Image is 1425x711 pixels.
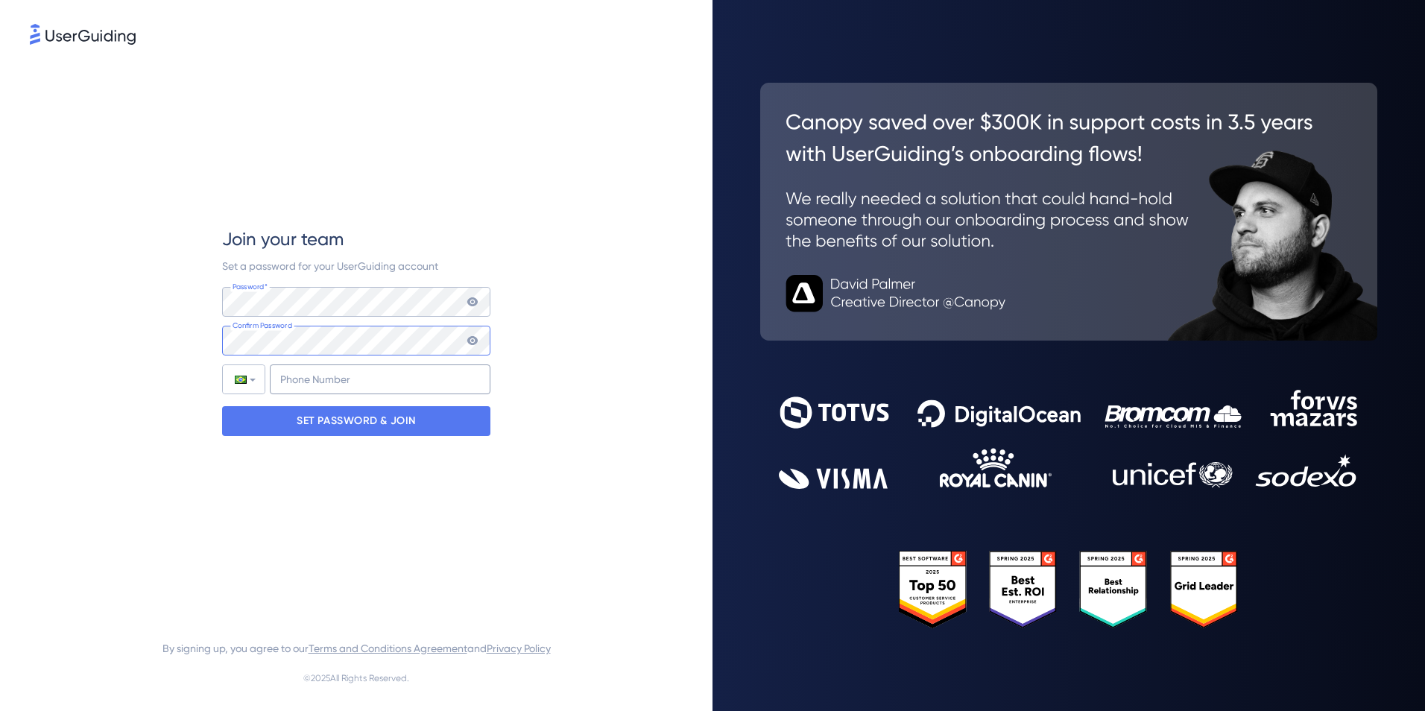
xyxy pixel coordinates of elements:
img: 9302ce2ac39453076f5bc0f2f2ca889b.svg [779,390,1359,489]
span: Join your team [222,227,344,251]
input: Phone Number [270,364,490,394]
img: 26c0aa7c25a843aed4baddd2b5e0fa68.svg [760,83,1377,341]
p: SET PASSWORD & JOIN [297,409,416,433]
span: By signing up, you agree to our and [162,639,551,657]
img: 8faab4ba6bc7696a72372aa768b0286c.svg [30,24,136,45]
a: Privacy Policy [487,642,551,654]
span: Set a password for your UserGuiding account [222,260,438,272]
img: 25303e33045975176eb484905ab012ff.svg [899,551,1238,628]
a: Terms and Conditions Agreement [309,642,467,654]
div: Brazil: + 55 [223,365,265,394]
span: © 2025 All Rights Reserved. [303,669,409,687]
